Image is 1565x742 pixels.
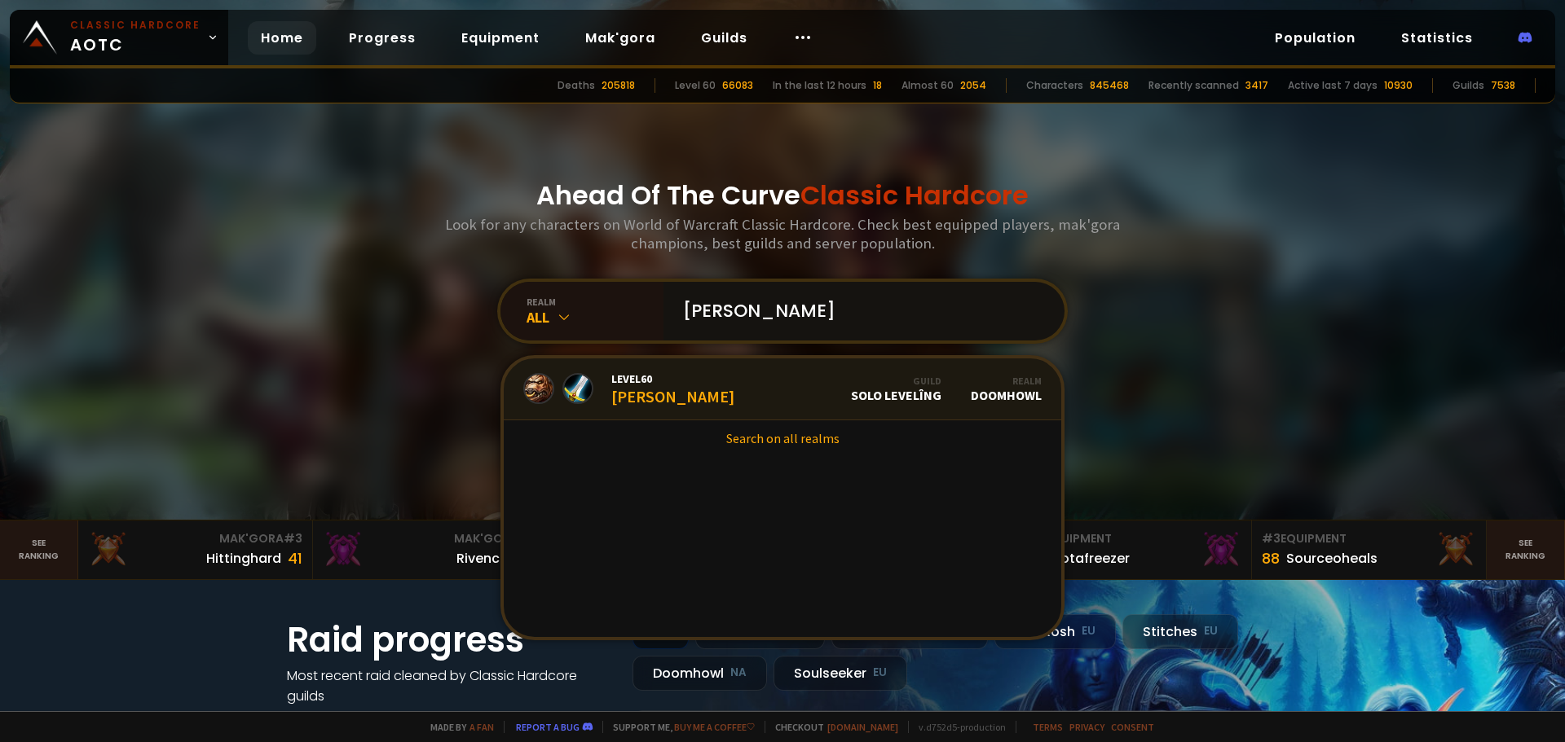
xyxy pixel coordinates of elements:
[421,721,494,733] span: Made by
[960,78,986,93] div: 2054
[558,78,595,93] div: Deaths
[516,721,580,733] a: Report a bug
[287,707,393,726] a: See all progress
[1491,78,1515,93] div: 7538
[469,721,494,733] a: a fan
[248,21,316,55] a: Home
[1286,548,1378,569] div: Sourceoheals
[873,665,887,681] small: EU
[1487,520,1565,579] a: Seeranking
[971,375,1042,387] div: Realm
[908,721,1006,733] span: v. d752d5 - production
[572,21,668,55] a: Mak'gora
[206,548,281,569] div: Hittinghard
[971,375,1042,403] div: Doomhowl
[1090,78,1129,93] div: 845468
[675,78,716,93] div: Level 60
[313,520,548,579] a: Mak'Gora#2Rivench100
[765,721,898,733] span: Checkout
[602,78,635,93] div: 205818
[1262,21,1369,55] a: Population
[611,371,734,386] span: Level 60
[536,176,1029,215] h1: Ahead Of The Curve
[1051,548,1130,569] div: Notafreezer
[602,721,755,733] span: Support me,
[773,78,866,93] div: In the last 12 hours
[730,665,747,681] small: NA
[70,18,201,33] small: Classic Hardcore
[448,21,553,55] a: Equipment
[78,520,313,579] a: Mak'Gora#3Hittinghard41
[673,282,1045,340] input: Search a character...
[827,721,898,733] a: [DOMAIN_NAME]
[336,21,429,55] a: Progress
[611,371,734,406] div: [PERSON_NAME]
[323,530,537,547] div: Mak'Gora
[1069,721,1104,733] a: Privacy
[722,78,753,93] div: 66083
[994,614,1116,649] div: Nek'Rosh
[527,296,663,308] div: realm
[1027,530,1241,547] div: Equipment
[1262,530,1476,547] div: Equipment
[1026,78,1083,93] div: Characters
[1245,78,1268,93] div: 3417
[902,78,954,93] div: Almost 60
[284,530,302,547] span: # 3
[1148,78,1239,93] div: Recently scanned
[1384,78,1413,93] div: 10930
[1204,623,1218,639] small: EU
[527,308,663,327] div: All
[688,21,760,55] a: Guilds
[1288,78,1378,93] div: Active last 7 days
[287,614,613,665] h1: Raid progress
[633,656,767,691] div: Doomhowl
[800,177,1029,213] span: Classic Hardcore
[88,530,302,547] div: Mak'Gora
[504,420,1061,456] a: Search on all realms
[1388,21,1486,55] a: Statistics
[851,375,941,403] div: Solo Levelîng
[1017,520,1252,579] a: #2Equipment88Notafreezer
[439,215,1126,252] h3: Look for any characters on World of Warcraft Classic Hardcore. Check best equipped players, mak'g...
[1262,547,1280,569] div: 88
[287,665,613,706] h4: Most recent raid cleaned by Classic Hardcore guilds
[1033,721,1063,733] a: Terms
[288,547,302,569] div: 41
[774,656,907,691] div: Soulseeker
[70,18,201,57] span: AOTC
[1252,520,1487,579] a: #3Equipment88Sourceoheals
[1262,530,1281,547] span: # 3
[1111,721,1154,733] a: Consent
[873,78,882,93] div: 18
[674,721,755,733] a: Buy me a coffee
[504,358,1061,420] a: Level60[PERSON_NAME]GuildSolo LevelîngRealmDoomhowl
[1122,614,1238,649] div: Stitches
[851,375,941,387] div: Guild
[10,10,228,65] a: Classic HardcoreAOTC
[1082,623,1095,639] small: EU
[1453,78,1484,93] div: Guilds
[456,548,508,569] div: Rivench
